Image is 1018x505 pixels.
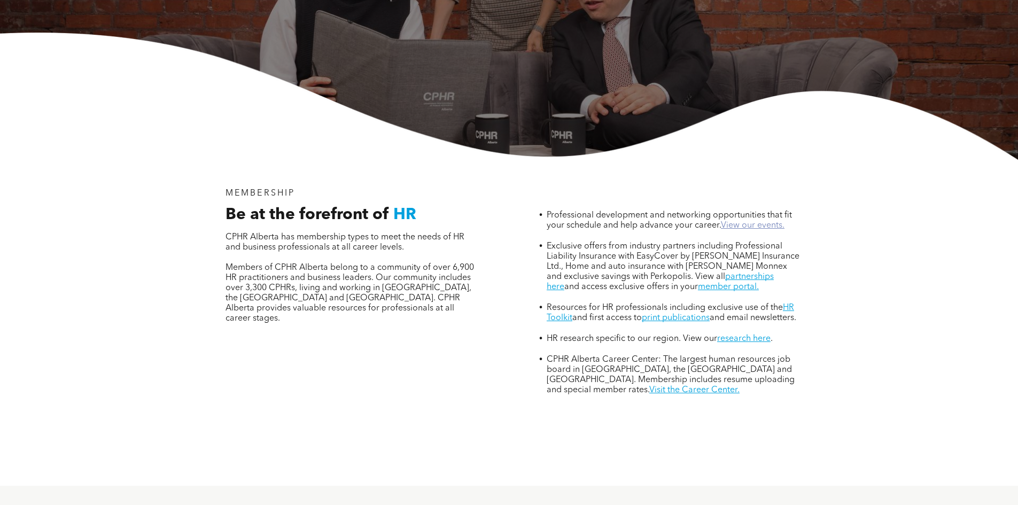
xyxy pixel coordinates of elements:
span: Professional development and networking opportunities that fit your schedule and help advance you... [547,211,792,230]
span: Members of CPHR Alberta belong to a community of over 6,900 HR practitioners and business leaders... [226,263,474,323]
span: MEMBERSHIP [226,189,296,198]
a: print publications [642,314,710,322]
span: and email newsletters. [710,314,796,322]
span: Be at the forefront of [226,207,389,223]
span: . [771,335,773,343]
span: HR research specific to our region. View our [547,335,717,343]
a: View our events. [721,221,784,230]
span: HR [393,207,416,223]
a: member portal. [698,283,759,291]
span: Exclusive offers from industry partners including Professional Liability Insurance with EasyCover... [547,242,799,281]
span: Resources for HR professionals including exclusive use of the [547,304,783,312]
a: research here [717,335,771,343]
span: CPHR Alberta has membership types to meet the needs of HR and business professionals at all caree... [226,233,464,252]
span: and access exclusive offers in your [564,283,698,291]
span: and first access to [572,314,642,322]
a: Visit the Career Center. [649,386,740,394]
span: CPHR Alberta Career Center: The largest human resources job board in [GEOGRAPHIC_DATA], the [GEOG... [547,355,795,394]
